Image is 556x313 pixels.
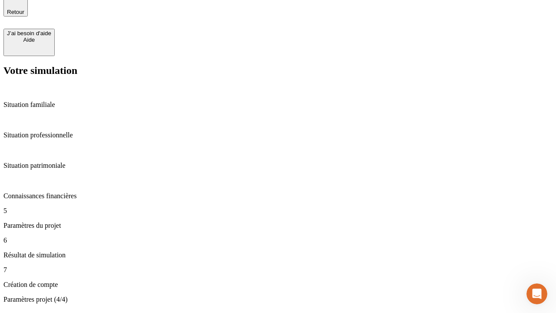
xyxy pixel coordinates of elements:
[3,192,553,200] p: Connaissances financières
[526,283,547,304] iframe: Intercom live chat
[3,222,553,230] p: Paramètres du projet
[7,37,51,43] div: Aide
[3,236,553,244] p: 6
[3,101,553,109] p: Situation familiale
[3,131,553,139] p: Situation professionnelle
[3,29,55,56] button: J’ai besoin d'aideAide
[7,30,51,37] div: J’ai besoin d'aide
[3,162,553,170] p: Situation patrimoniale
[3,281,553,289] p: Création de compte
[3,65,553,77] h2: Votre simulation
[3,296,553,303] p: Paramètres projet (4/4)
[3,207,553,215] p: 5
[3,251,553,259] p: Résultat de simulation
[7,9,24,15] span: Retour
[3,266,553,274] p: 7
